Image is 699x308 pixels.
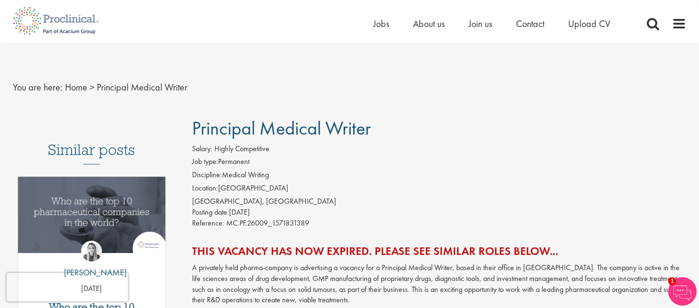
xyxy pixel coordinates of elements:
h3: Similar posts [48,142,135,164]
span: Highly Competitive [214,144,269,154]
span: You are here: [13,81,63,93]
span: Principal Medical Writer [97,81,187,93]
a: breadcrumb link [65,81,87,93]
iframe: reCAPTCHA [7,273,128,301]
a: Join us [469,18,492,30]
h2: This vacancy has now expired. Please see similar roles below... [192,245,687,257]
span: 1 [668,277,676,285]
p: [PERSON_NAME] [57,266,127,279]
li: Permanent [192,156,687,170]
label: Salary: [192,144,212,154]
span: Principal Medical Writer [192,116,371,140]
span: Posting date: [192,207,229,217]
p: A privately held pharma-company is advertising a vacancy for a Principal Medical Writer, based in... [192,263,687,306]
li: Medical Writing [192,170,687,183]
a: Contact [516,18,544,30]
a: Link to a post [18,177,166,261]
label: Job type: [192,156,218,167]
div: [GEOGRAPHIC_DATA], [GEOGRAPHIC_DATA] [192,196,687,207]
span: > [90,81,94,93]
img: Top 10 pharmaceutical companies in the world 2025 [18,177,166,253]
label: Location: [192,183,218,194]
a: Hannah Burke [PERSON_NAME] [57,241,127,283]
span: MC.PF.26009_1571831389 [226,218,309,228]
img: Chatbot [668,277,697,306]
div: [DATE] [192,207,687,218]
label: Reference: [192,218,224,229]
li: [GEOGRAPHIC_DATA] [192,183,687,196]
a: Jobs [373,18,389,30]
label: Discipline: [192,170,222,181]
a: Upload CV [568,18,610,30]
img: Hannah Burke [81,241,102,262]
a: About us [413,18,445,30]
